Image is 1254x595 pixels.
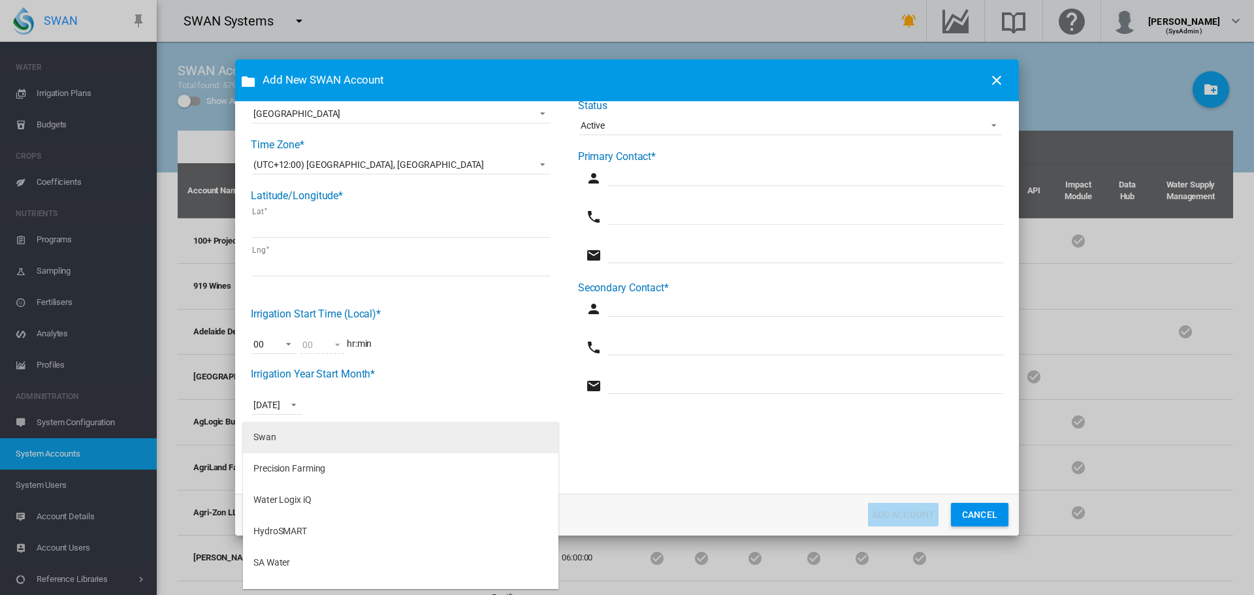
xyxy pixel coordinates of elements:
[253,556,290,570] div: SA Water
[253,494,312,507] div: Water Logix iQ
[253,462,325,475] div: Precision Farming
[253,431,276,444] div: Swan
[253,525,307,538] div: HydroSMART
